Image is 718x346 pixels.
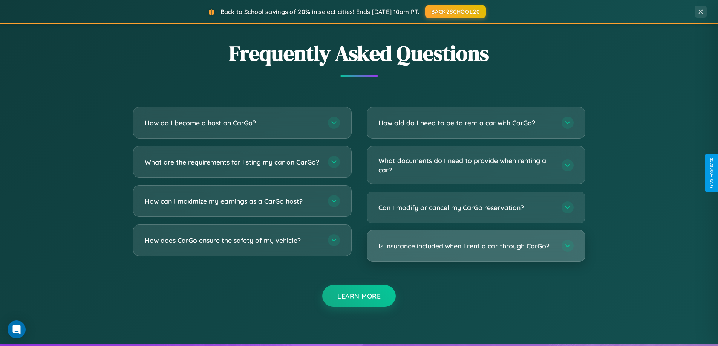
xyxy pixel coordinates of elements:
[145,236,320,245] h3: How does CarGo ensure the safety of my vehicle?
[378,241,554,251] h3: Is insurance included when I rent a car through CarGo?
[145,197,320,206] h3: How can I maximize my earnings as a CarGo host?
[425,5,486,18] button: BACK2SCHOOL20
[8,320,26,338] div: Open Intercom Messenger
[145,118,320,128] h3: How do I become a host on CarGo?
[220,8,419,15] span: Back to School savings of 20% in select cities! Ends [DATE] 10am PT.
[322,285,396,307] button: Learn More
[709,158,714,188] div: Give Feedback
[378,203,554,212] h3: Can I modify or cancel my CarGo reservation?
[378,156,554,174] h3: What documents do I need to provide when renting a car?
[378,118,554,128] h3: How old do I need to be to rent a car with CarGo?
[145,157,320,167] h3: What are the requirements for listing my car on CarGo?
[133,39,585,68] h2: Frequently Asked Questions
